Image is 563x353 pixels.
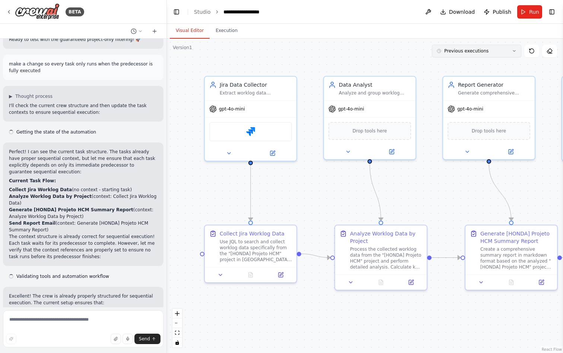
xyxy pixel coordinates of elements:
[251,149,293,158] button: Open in side panel
[437,5,478,19] button: Download
[9,93,12,99] span: ▶
[172,328,182,338] button: fit view
[194,9,211,15] a: Studio
[220,230,284,237] div: Collect Jira Worklog Data
[111,334,121,344] button: Upload files
[481,5,514,19] button: Publish
[350,246,422,270] div: Process the collected worklog data from the "[HONDA] Projeto HCM" project and perform detailed an...
[9,93,53,99] button: ▶Thought process
[235,270,267,279] button: No output available
[9,193,158,206] li: (context: Collect Jira Worklog Data)
[15,93,53,99] span: Thought process
[457,106,483,112] span: gpt-4o-mini
[210,23,244,39] button: Execution
[128,27,146,36] button: Switch to previous chat
[123,334,133,344] button: Click to speak your automation idea
[490,147,532,156] button: Open in side panel
[432,45,521,57] button: Previous executions
[496,278,527,287] button: No output available
[528,278,554,287] button: Open in side panel
[247,165,254,221] g: Edge from 8cc3a435-412c-4670-ae5e-2b7d1a69219a to e2756d5b-a3a4-46ac-8a92-91c7de985213
[171,7,182,17] button: Hide left sidebar
[458,81,530,89] div: Report Generator
[323,76,416,160] div: Data AnalystAnalyze and group worklog data by project, calculate total time spent per project, id...
[339,90,411,96] div: Analyze and group worklog data by project, calculate total time spent per project, identify key m...
[9,36,158,43] p: Ready to test with the guaranteed project-only filtering! 🚀
[432,254,461,261] g: Edge from 17b72846-8c01-4845-9159-0b9652374444 to 0086c00a-8dd4-4679-b6df-c649cc26f16c
[9,194,92,199] strong: Analyze Worklog Data by Project
[493,8,511,16] span: Publish
[9,233,158,260] p: The context structure is already correct for sequential execution! Each task waits for its predec...
[204,76,297,161] div: Jira Data CollectorExtract worklog data specifically from the "[HONDA] Projeto HCM" project in [G...
[220,81,292,89] div: Jira Data Collector
[9,206,158,220] li: (context: Analyze Worklog Data by Project)
[398,278,424,287] button: Open in side panel
[465,225,558,291] div: Generate [HONDA] Projeto HCM Summary ReportCreate a comprehensive summary report in markdown form...
[517,5,542,19] button: Run
[366,164,385,221] g: Edge from fe3301a8-81ee-4e94-801f-1e36a9fa712d to 17b72846-8c01-4845-9159-0b9652374444
[334,225,427,291] div: Analyze Worklog Data by ProjectProcess the collected worklog data from the "[HONDA] Projeto HCM" ...
[350,230,422,245] div: Analyze Worklog Data by Project
[15,3,60,20] img: Logo
[449,8,475,16] span: Download
[9,178,56,183] strong: Current Task Flow:
[172,309,182,347] div: React Flow controls
[353,127,387,135] span: Drop tools here
[444,48,489,54] span: Previous executions
[480,230,553,245] div: Generate [HONDA] Projeto HCM Summary Report
[339,81,411,89] div: Data Analyst
[9,293,158,306] p: Excellent! The crew is already properly structured for sequential execution. The current setup en...
[472,127,506,135] span: Drop tools here
[529,8,539,16] span: Run
[268,270,293,279] button: Open in side panel
[9,102,158,116] p: I'll check the current crew structure and then update the task contexts to ensure sequential exec...
[542,347,562,352] a: React Flow attribution
[442,76,535,160] div: Report GeneratorGenerate comprehensive project summary reports in markdown format based on analyz...
[149,27,160,36] button: Start a new chat
[172,338,182,347] button: toggle interactivity
[16,273,109,279] span: Validating tools and automation workflow
[9,187,72,192] strong: Collect Jira Worklog Data
[139,336,150,342] span: Send
[219,106,245,112] span: gpt-4o-mini
[173,45,192,51] div: Version 1
[480,246,553,270] div: Create a comprehensive summary report in markdown format based on the analyzed "[HONDA] Projeto H...
[485,164,515,221] g: Edge from c6b3bf08-6b7f-447d-b9d8-24d41970a813 to 0086c00a-8dd4-4679-b6df-c649cc26f16c
[16,129,96,135] span: Getting the state of the automation
[66,7,84,16] div: BETA
[134,334,160,344] button: Send
[172,309,182,318] button: zoom in
[365,278,397,287] button: No output available
[301,250,330,261] g: Edge from e2756d5b-a3a4-46ac-8a92-91c7de985213 to 17b72846-8c01-4845-9159-0b9652374444
[172,318,182,328] button: zoom out
[338,106,364,112] span: gpt-4o-mini
[547,7,557,17] button: Show right sidebar
[9,207,133,212] strong: Generate [HONDA] Projeto HCM Summary Report
[6,334,16,344] button: Improve this prompt
[370,147,413,156] button: Open in side panel
[9,220,158,233] li: (context: Generate [HONDA] Projeto HCM Summary Report)
[220,239,292,263] div: Use JQL to search and collect worklog data specifically from the "[HONDA] Projeto HCM" project in...
[9,148,158,175] p: Perfect! I can see the current task structure. The tasks already have proper sequential context, ...
[246,127,255,136] img: Jira
[9,221,55,226] strong: Send Report Email
[220,90,292,96] div: Extract worklog data specifically from the "[HONDA] Projeto HCM" project in [GEOGRAPHIC_DATA]. Us...
[9,61,158,74] p: make a change so every task only runs when the predecessor is fully executed
[204,225,297,283] div: Collect Jira Worklog DataUse JQL to search and collect worklog data specifically from the "[HONDA...
[458,90,530,96] div: Generate comprehensive project summary reports in markdown format based on analyzed worklog data,...
[170,23,210,39] button: Visual Editor
[9,186,158,193] li: (no context - starting task)
[194,8,279,16] nav: breadcrumb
